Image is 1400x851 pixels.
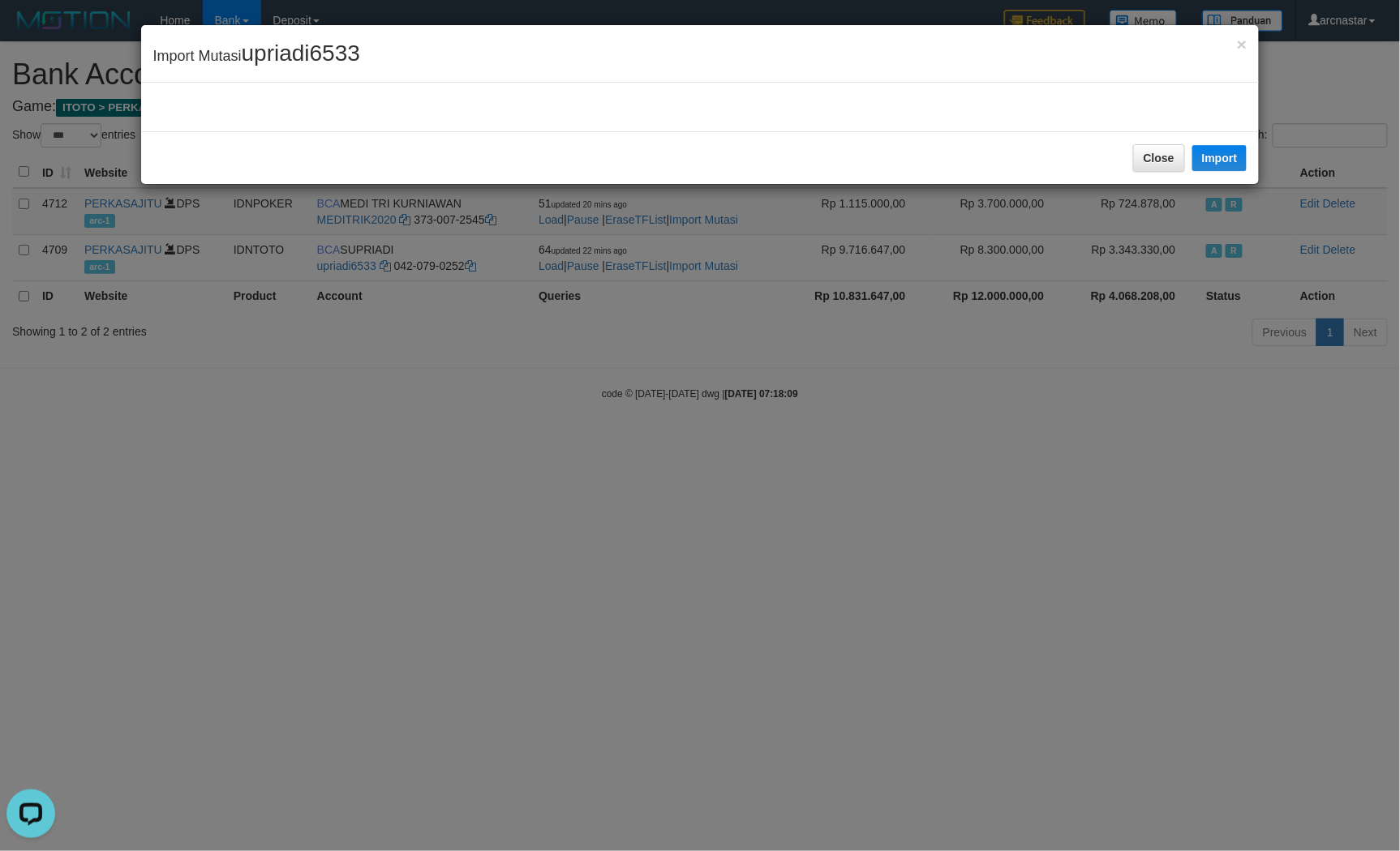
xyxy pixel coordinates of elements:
[6,6,55,55] button: Open LiveChat chat widget
[1192,145,1248,171] button: Import
[1133,144,1185,172] button: Close
[1237,36,1247,53] button: Close
[242,41,360,66] span: upriadi6533
[153,48,360,64] span: Import Mutasi
[1237,35,1247,53] span: ×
